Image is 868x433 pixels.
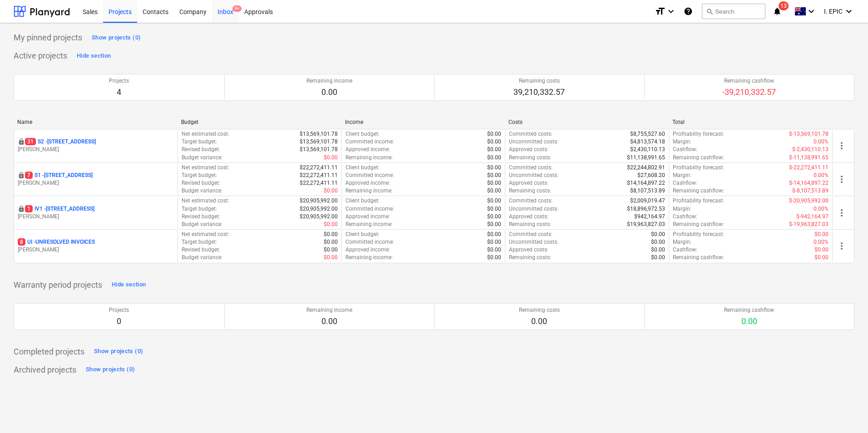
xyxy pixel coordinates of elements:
[655,6,666,17] i: format_size
[724,316,774,327] p: 0.00
[109,77,129,85] p: Projects
[779,1,789,10] span: 13
[814,238,829,246] p: 0.00%
[14,50,67,61] p: Active projects
[182,246,220,254] p: Revised budget :
[345,197,380,205] p: Client budget :
[182,197,229,205] p: Net estimated cost :
[345,164,380,172] p: Client budget :
[18,246,174,254] p: [PERSON_NAME]
[673,179,697,187] p: Cashflow :
[109,278,148,292] button: Hide section
[814,205,829,213] p: 0.00%
[14,280,102,290] p: Warranty period projects
[666,6,676,17] i: keyboard_arrow_down
[823,389,868,433] iframe: Chat Widget
[509,213,548,221] p: Approved costs :
[630,130,665,138] p: $8,755,527.60
[487,221,501,228] p: $0.00
[300,138,338,146] p: $13,569,101.78
[627,179,665,187] p: $14,164,897.22
[25,205,33,212] span: 1
[324,221,338,228] p: $0.00
[345,238,394,246] p: Committed income :
[627,221,665,228] p: $19,963,827.03
[18,213,174,221] p: [PERSON_NAME]
[673,254,724,261] p: Remaining cashflow :
[824,8,843,15] span: I. EPIC
[345,254,393,261] p: Remaining income :
[509,238,558,246] p: Uncommitted costs :
[300,146,338,153] p: $13,569,101.78
[109,306,129,314] p: Projects
[300,179,338,187] p: $22,272,411.11
[509,130,552,138] p: Committed costs :
[18,238,95,246] p: UI - UNRESOLVED INVOICES
[182,130,229,138] p: Net estimated cost :
[673,246,697,254] p: Cashflow :
[182,221,222,228] p: Budget variance :
[345,172,394,179] p: Committed income :
[18,205,25,213] div: This project is confidential
[673,154,724,162] p: Remaining cashflow :
[14,32,82,43] p: My pinned projects
[673,172,691,179] p: Margin :
[627,164,665,172] p: $22,244,802.91
[74,49,113,63] button: Hide section
[14,364,76,375] p: Archived projects
[25,172,33,179] span: 7
[300,197,338,205] p: $20,905,992.00
[487,164,501,172] p: $0.00
[792,187,829,195] p: $-8,107,513.89
[18,179,174,187] p: [PERSON_NAME]
[789,221,829,228] p: $-19,963,827.03
[18,138,25,145] span: locked
[487,197,501,205] p: $0.00
[836,241,847,251] span: more_vert
[487,154,501,162] p: $0.00
[792,146,829,153] p: $-2,430,110.13
[487,138,501,146] p: $0.00
[487,187,501,195] p: $0.00
[345,187,393,195] p: Remaining income :
[814,254,829,261] p: $0.00
[509,179,548,187] p: Approved costs :
[182,231,229,238] p: Net estimated cost :
[345,221,393,228] p: Remaining income :
[684,6,693,17] i: Knowledge base
[836,140,847,151] span: more_vert
[637,172,665,179] p: $27,608.20
[806,6,817,17] i: keyboard_arrow_down
[345,213,390,221] p: Approved income :
[509,172,558,179] p: Uncommitted costs :
[651,231,665,238] p: $0.00
[182,205,217,213] p: Target budget :
[487,238,501,246] p: $0.00
[109,87,129,98] p: 4
[17,119,174,125] div: Name
[306,316,352,327] p: 0.00
[630,146,665,153] p: $2,430,110.13
[181,119,338,125] div: Budget
[673,197,724,205] p: Profitability forecast :
[651,254,665,261] p: $0.00
[509,231,552,238] p: Committed costs :
[18,238,174,254] div: 8UI -UNRESOLVED INVOICES[PERSON_NAME]
[673,130,724,138] p: Profitability forecast :
[836,174,847,185] span: more_vert
[722,77,776,85] p: Remaining cashflow
[345,231,380,238] p: Client budget :
[814,231,829,238] p: $0.00
[182,146,220,153] p: Revised budget :
[300,172,338,179] p: $22,272,411.11
[630,138,665,146] p: $4,813,574.18
[789,197,829,205] p: $-20,905,992.00
[25,172,93,179] p: S1 - [STREET_ADDRESS]
[673,146,697,153] p: Cashflow :
[487,213,501,221] p: $0.00
[509,197,552,205] p: Committed costs :
[306,77,352,85] p: Remaining income
[789,164,829,172] p: $-22,272,411.11
[345,138,394,146] p: Committed income :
